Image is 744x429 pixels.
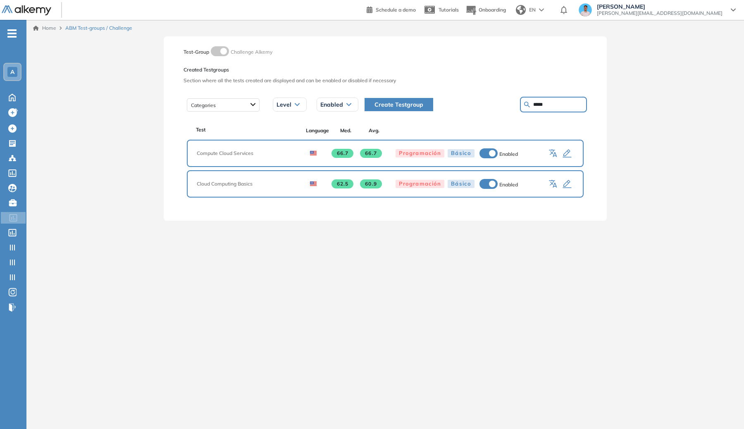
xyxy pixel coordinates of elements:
img: arrow [539,8,544,12]
div: Básico [448,180,475,188]
span: Create Testgroup [374,100,423,109]
span: Level [277,101,291,108]
span: Test [196,126,206,133]
span: EN [529,6,536,14]
span: Language [303,127,331,134]
span: Test-Group [184,49,209,55]
img: USA [310,181,317,186]
img: Logo [2,5,51,16]
span: Cloud Computing Basics [197,180,298,188]
span: Created Testgroups [184,66,587,74]
span: 66.7 [331,149,353,158]
span: ABM Test-groups / Challenge [65,24,132,32]
a: Schedule a demo [367,4,416,14]
span: A [10,69,14,75]
span: Enabled [499,151,518,157]
span: Onboarding [479,7,506,13]
span: Enabled [320,101,343,108]
div: Programación [396,180,444,188]
img: world [516,5,526,15]
span: Avg. [360,127,389,134]
div: . [187,201,584,211]
button: Onboarding [465,1,506,19]
iframe: Chat Widget [595,333,744,429]
img: USA [310,151,317,156]
div: Básico [448,149,475,157]
span: [PERSON_NAME][EMAIL_ADDRESS][DOMAIN_NAME] [597,10,723,17]
span: Challenge Alkemy [231,49,272,55]
span: Section where all the tests created are displayed and can be enabled or disabled if necessary [184,77,587,84]
i: - [7,33,17,34]
span: Med. [331,127,360,134]
span: 66.7 [360,149,382,158]
span: Compute Cloud Services [197,150,298,157]
a: Home [33,24,56,32]
span: 60.9 [360,179,382,188]
span: 62.5 [331,179,353,188]
div: Programación [396,149,444,157]
span: [PERSON_NAME] [597,3,723,10]
span: Tutorials [439,7,459,13]
span: Schedule a demo [376,7,416,13]
span: Enabled [499,181,518,188]
button: Create Testgroup [365,98,433,111]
